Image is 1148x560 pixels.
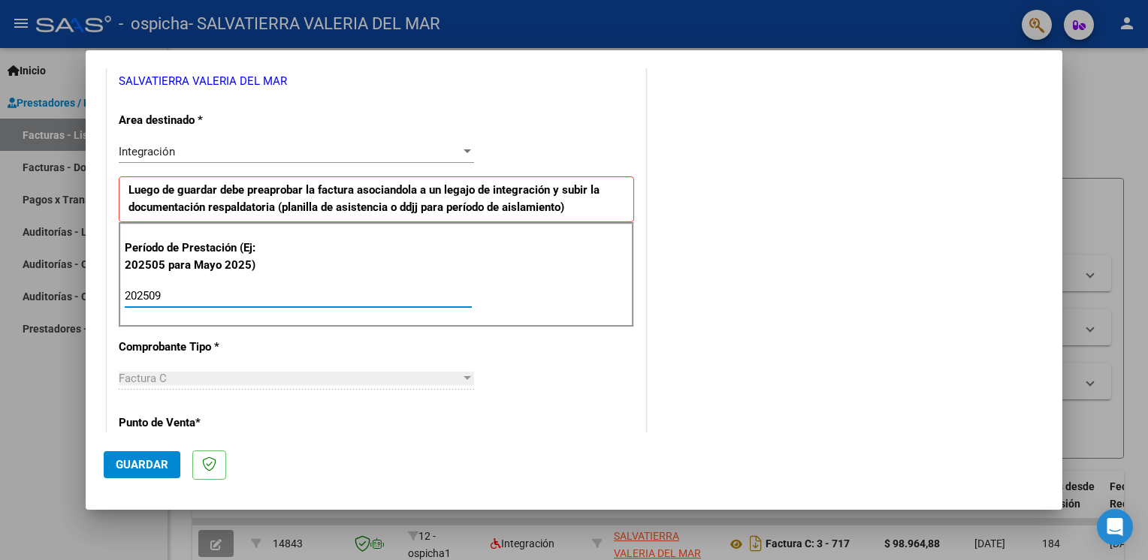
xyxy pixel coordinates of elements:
p: Punto de Venta [119,414,273,432]
div: Open Intercom Messenger [1097,509,1133,545]
button: Guardar [104,451,180,478]
p: Area destinado * [119,112,273,129]
p: Período de Prestación (Ej: 202505 para Mayo 2025) [125,239,276,273]
span: Guardar [116,458,168,471]
strong: Luego de guardar debe preaprobar la factura asociandola a un legajo de integración y subir la doc... [128,183,600,214]
span: Factura C [119,372,167,385]
p: SALVATIERRA VALERIA DEL MAR [119,73,634,90]
span: Integración [119,145,175,158]
p: Comprobante Tipo * [119,339,273,356]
